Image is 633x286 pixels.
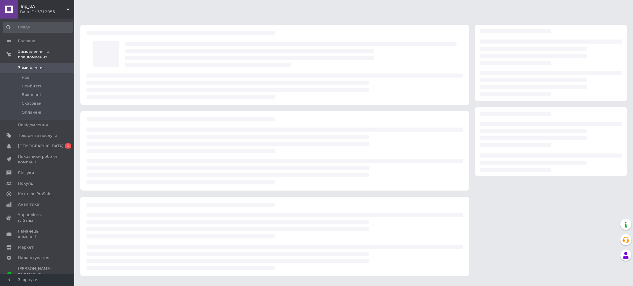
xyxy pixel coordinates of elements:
span: Повідомлення [18,122,48,128]
span: Trip_UA [20,4,66,9]
span: Замовлення та повідомлення [18,49,74,60]
input: Пошук [3,22,73,33]
span: Аналітика [18,202,39,207]
span: Головна [18,38,35,44]
span: Оплачені [22,110,41,115]
span: Маркет [18,245,34,250]
span: Управління сайтом [18,212,57,223]
span: Замовлення [18,65,44,71]
span: [DEMOGRAPHIC_DATA] [18,143,64,149]
div: Ваш ID: 3712955 [20,9,74,15]
span: Покупці [18,181,35,186]
span: Скасовані [22,101,43,106]
span: Виконані [22,92,41,98]
span: Каталог ProSale [18,191,51,197]
span: [PERSON_NAME] та рахунки [18,266,57,283]
span: Налаштування [18,255,49,261]
span: Нові [22,75,31,80]
span: Прийняті [22,83,41,89]
span: Показники роботи компанії [18,154,57,165]
span: Відгуки [18,170,34,176]
span: 1 [65,143,71,149]
span: Товари та послуги [18,133,57,138]
span: Гаманець компанії [18,229,57,240]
